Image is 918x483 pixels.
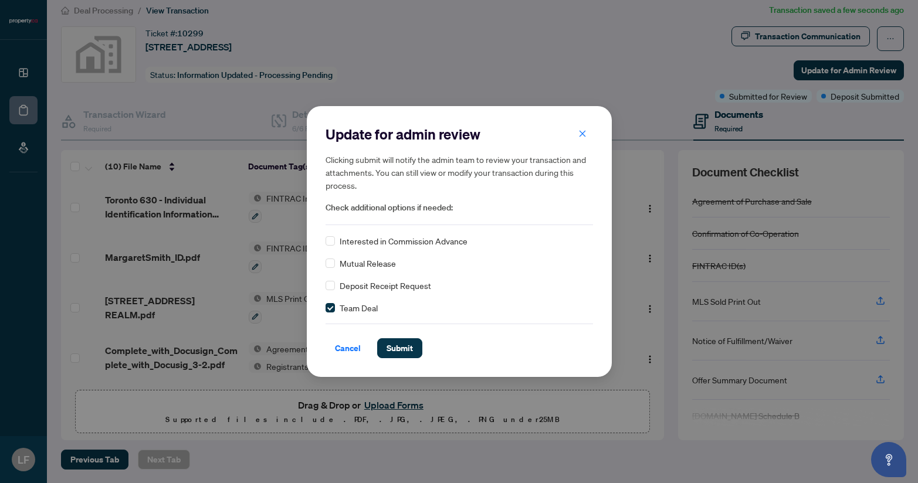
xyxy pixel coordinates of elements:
[340,301,378,314] span: Team Deal
[340,234,468,247] span: Interested in Commission Advance
[340,279,431,292] span: Deposit Receipt Request
[326,125,593,144] h2: Update for admin review
[578,130,587,138] span: close
[326,338,370,358] button: Cancel
[335,339,361,358] span: Cancel
[326,201,593,215] span: Check additional options if needed:
[871,442,906,477] button: Open asap
[326,153,593,192] h5: Clicking submit will notify the admin team to review your transaction and attachments. You can st...
[377,338,422,358] button: Submit
[340,257,396,270] span: Mutual Release
[387,339,413,358] span: Submit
